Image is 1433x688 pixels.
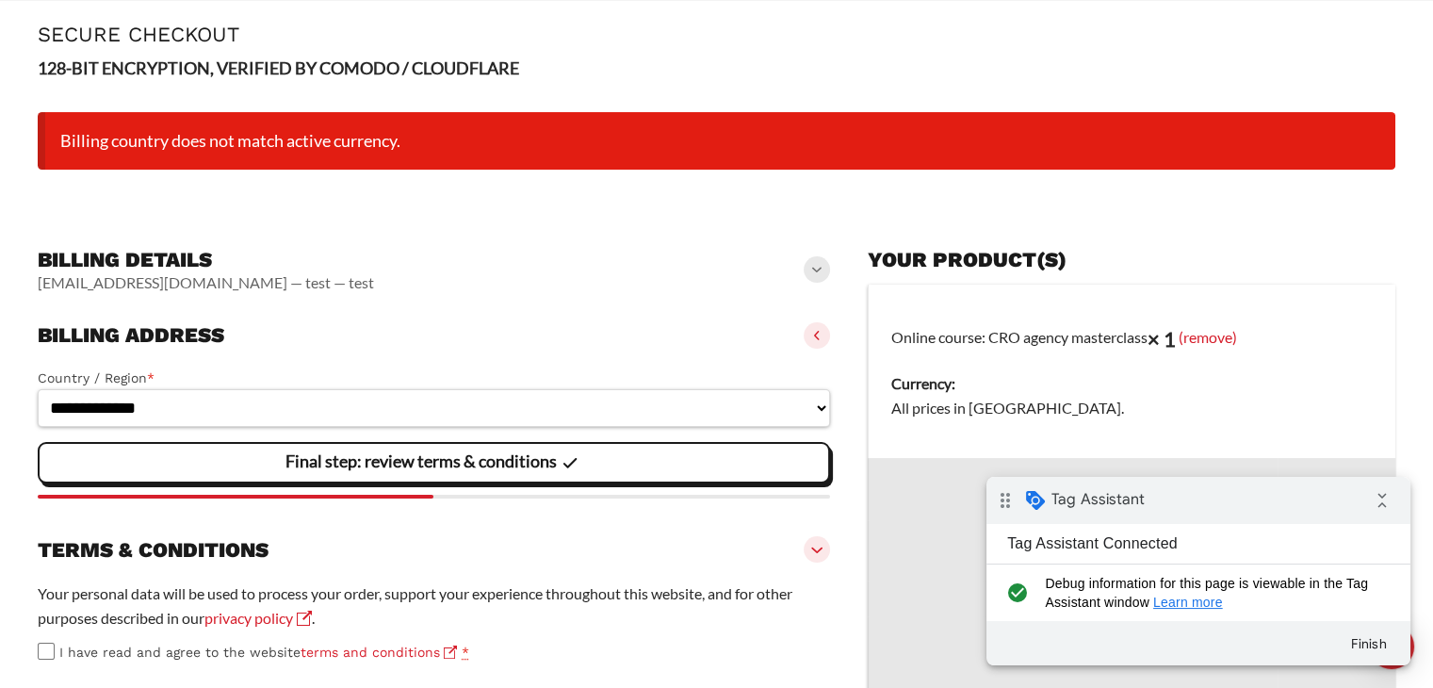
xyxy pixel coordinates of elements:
[38,112,1395,170] li: Billing country does not match active currency.
[868,458,1278,520] th: Subtotal
[868,581,1278,616] th: Tax
[1179,328,1237,346] a: (remove)
[65,12,158,31] span: Tag Assistant
[167,118,236,133] a: Learn more
[38,322,224,349] h3: Billing address
[38,23,1395,46] h1: Secure Checkout
[377,5,415,42] i: Collapse debug badge
[38,537,269,564] h3: Terms & conditions
[38,247,374,273] h3: Billing details
[38,273,374,292] vaadin-horizontal-layout: [EMAIL_ADDRESS][DOMAIN_NAME] — test — test
[38,442,830,483] vaadin-button: Final step: review terms & conditions
[15,97,46,135] i: check_circle
[38,643,55,660] input: I have read and agree to the websiteterms and conditions *
[38,57,519,78] strong: 128-BIT ENCRYPTION, VERIFIED BY COMODO / CLOUDFLARE
[349,150,416,184] button: Finish
[1148,326,1176,352] strong: × 1
[462,645,469,660] abbr: required
[868,520,1278,581] th: Coupon: test100
[59,645,457,660] span: I have read and agree to the website
[204,609,312,627] a: privacy policy
[38,582,830,631] p: Your personal data will be used to process your order, support your experience throughout this we...
[891,396,1373,420] dd: All prices in [GEOGRAPHIC_DATA].
[868,285,1395,458] td: Online course: CRO agency masterclass
[891,371,1373,396] dt: Currency:
[58,97,393,135] span: Debug information for this page is viewable in the Tag Assistant window
[38,368,830,389] label: Country / Region
[301,645,457,660] a: terms and conditions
